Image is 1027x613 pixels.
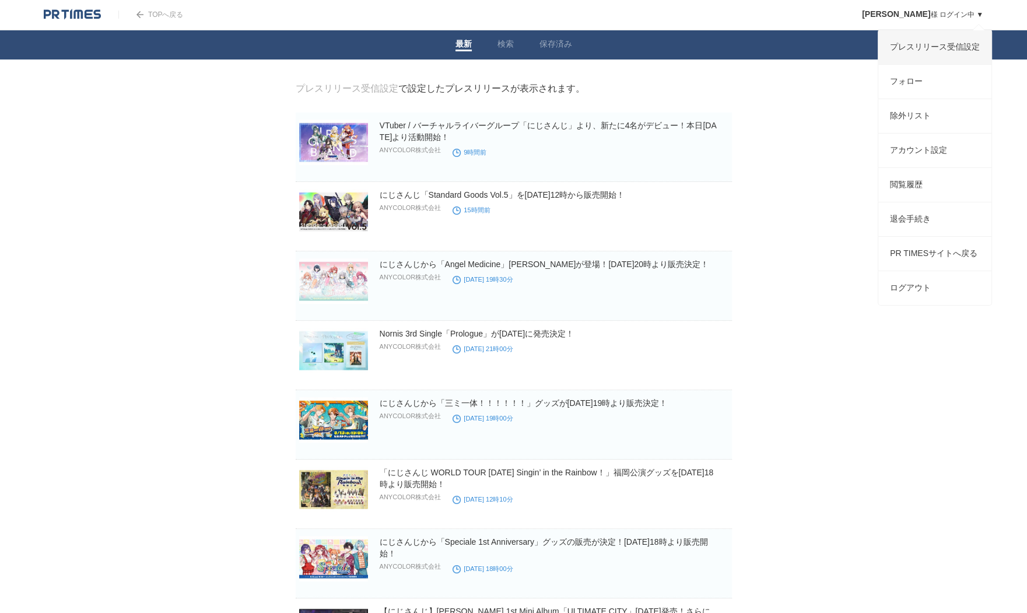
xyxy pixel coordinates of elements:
[453,276,513,283] time: [DATE] 19時30分
[380,329,574,338] a: Nornis 3rd Single「Prologue」が[DATE]に発売決定！
[299,467,368,512] img: 「にじさんじ WORLD TOUR 2025 Singin’ in the Rainbow！」福岡公演グッズを2025年8月13日(水)18時より販売開始！
[299,258,368,304] img: にじさんじから「Angel Medicine」グッズが登場！2025年8月14日(木)20時より販売決定！
[380,121,717,142] a: VTuber / バーチャルライバーグループ「にじさんじ」より、新たに4名がデビュー！本日[DATE]より活動開始！
[380,260,709,269] a: にじさんじから「Angel Medicine」[PERSON_NAME]が登場！[DATE]20時より販売決定！
[453,345,513,352] time: [DATE] 21時00分
[497,39,514,51] a: 検索
[862,10,983,19] a: [PERSON_NAME]様 ログイン中 ▼
[136,11,143,18] img: arrow.png
[380,342,441,351] p: ANYCOLOR株式会社
[380,190,625,199] a: にじさんじ「Standard Goods Vol.5」を[DATE]12時から販売開始！
[455,39,472,51] a: 最新
[380,468,714,489] a: 「にじさんじ WORLD TOUR [DATE] Singin’ in the Rainbow！」福岡公演グッズを[DATE]18時より販売開始！
[380,562,441,571] p: ANYCOLOR株式会社
[878,65,991,99] a: フォロー
[296,83,398,93] a: プレスリリース受信設定
[453,415,513,422] time: [DATE] 19時00分
[380,493,441,502] p: ANYCOLOR株式会社
[453,496,513,503] time: [DATE] 12時10分
[299,536,368,582] img: にじさんじから「Speciale 1st Anniversary」グッズの販売が決定！2025年8月13日(水)18時より販売開始！
[878,202,991,236] a: 退会手続き
[118,10,183,19] a: TOPへ戻る
[862,9,930,19] span: [PERSON_NAME]
[878,30,991,64] a: プレスリリース受信設定
[539,39,572,51] a: 保存済み
[380,204,441,212] p: ANYCOLOR株式会社
[453,565,513,572] time: [DATE] 18時00分
[299,189,368,234] img: にじさんじ「Standard Goods Vol.5」を2025年8月15日(金)12時から販売開始！
[299,120,368,165] img: VTuber / バーチャルライバーグループ「にじさんじ」より、新たに4名がデビュー！本日2025年8月14日(木)より活動開始！
[44,9,101,20] img: logo.png
[299,397,368,443] img: にじさんじから「三ミ一体！！！！！！」グッズが2025年8月13日(水)19時より販売決定！
[878,99,991,133] a: 除外リスト
[878,237,991,271] a: PR TIMESサイトへ戻る
[380,537,708,558] a: にじさんじから「Speciale 1st Anniversary」グッズの販売が決定！[DATE]18時より販売開始！
[453,149,486,156] time: 9時間前
[380,273,441,282] p: ANYCOLOR株式会社
[453,206,490,213] time: 15時間前
[878,271,991,305] a: ログアウト
[296,83,585,95] div: で設定したプレスリリースが表示されます。
[878,134,991,167] a: アカウント設定
[299,328,368,373] img: Nornis 3rd Single「Prologue」が2025年10月29日(水)に発売決定！
[878,168,991,202] a: 閲覧履歴
[380,412,441,421] p: ANYCOLOR株式会社
[380,146,441,155] p: ANYCOLOR株式会社
[380,398,668,408] a: にじさんじから「三ミ一体！！！！！！」グッズが[DATE]19時より販売決定！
